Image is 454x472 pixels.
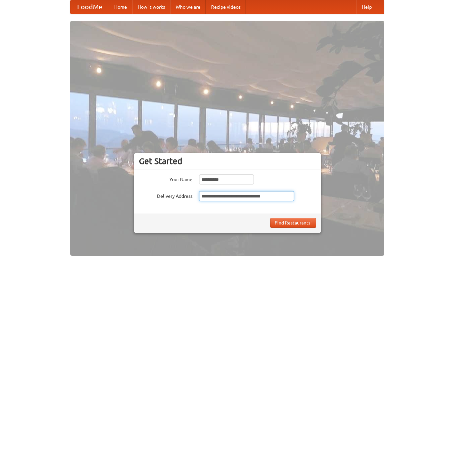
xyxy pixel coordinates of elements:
a: Home [109,0,132,14]
label: Delivery Address [139,191,192,199]
h3: Get Started [139,156,316,166]
a: Help [356,0,377,14]
button: Find Restaurants! [270,218,316,228]
a: FoodMe [70,0,109,14]
a: Recipe videos [206,0,246,14]
a: Who we are [170,0,206,14]
label: Your Name [139,174,192,183]
a: How it works [132,0,170,14]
